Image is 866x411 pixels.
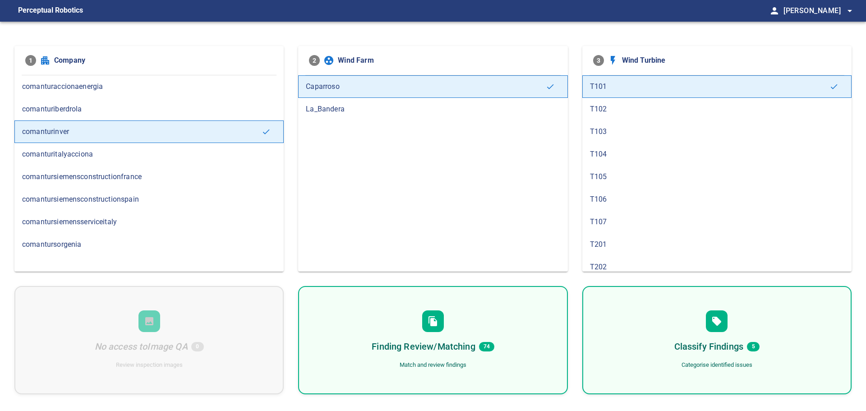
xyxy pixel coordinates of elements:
span: Wind Farm [338,55,557,66]
span: comantursorgenia [22,239,276,250]
div: T103 [582,120,852,143]
span: arrow_drop_down [844,5,855,16]
h6: Finding Review/Matching [372,339,475,354]
div: T105 [582,166,852,188]
div: La_Bandera [298,98,567,120]
div: T202 [582,256,852,278]
span: 1 [25,55,36,66]
div: T107 [582,211,852,233]
span: Company [54,55,273,66]
span: T104 [590,149,844,160]
span: comanturaccionaenergia [22,81,276,92]
span: T102 [590,104,844,115]
span: T105 [590,171,844,182]
div: comanturiberdrola [14,98,284,120]
div: Caparroso [298,75,567,98]
span: comanturiberdrola [22,104,276,115]
div: comantursiemensserviceitaly [14,211,284,233]
span: Wind Turbine [622,55,841,66]
div: comantursiemensconstructionspain [14,188,284,211]
div: T102 [582,98,852,120]
span: comanturinver [22,126,262,137]
div: comantursorgenia [14,233,284,256]
figcaption: Perceptual Robotics [18,4,83,18]
span: 74 [479,342,494,351]
span: T106 [590,194,844,205]
div: comanturinver [14,120,284,143]
div: comantursiemensconstructionfrance [14,166,284,188]
button: [PERSON_NAME] [780,2,855,20]
h6: Classify Findings [674,339,744,354]
span: T201 [590,239,844,250]
span: T101 [590,81,829,92]
span: 2 [309,55,320,66]
span: 5 [747,342,760,351]
div: Categorise identified issues [682,361,752,369]
div: Finding Review/Matching74Match and review findings [298,286,567,394]
span: [PERSON_NAME] [783,5,855,17]
span: T103 [590,126,844,137]
div: T201 [582,233,852,256]
span: comantursiemensserviceitaly [22,217,276,227]
span: comantursiemensconstructionfrance [22,171,276,182]
span: comantursiemensconstructionspain [22,194,276,205]
div: T106 [582,188,852,211]
span: T107 [590,217,844,227]
span: comanturitalyacciona [22,149,276,160]
span: La_Bandera [306,104,560,115]
div: T104 [582,143,852,166]
span: 3 [593,55,604,66]
span: T202 [590,262,844,272]
div: Classify Findings5Categorise identified issues [582,286,852,394]
span: Caparroso [306,81,545,92]
div: comanturitalyacciona [14,143,284,166]
span: person [769,5,780,16]
div: T101 [582,75,852,98]
div: Match and review findings [400,361,466,369]
div: comanturaccionaenergia [14,75,284,98]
